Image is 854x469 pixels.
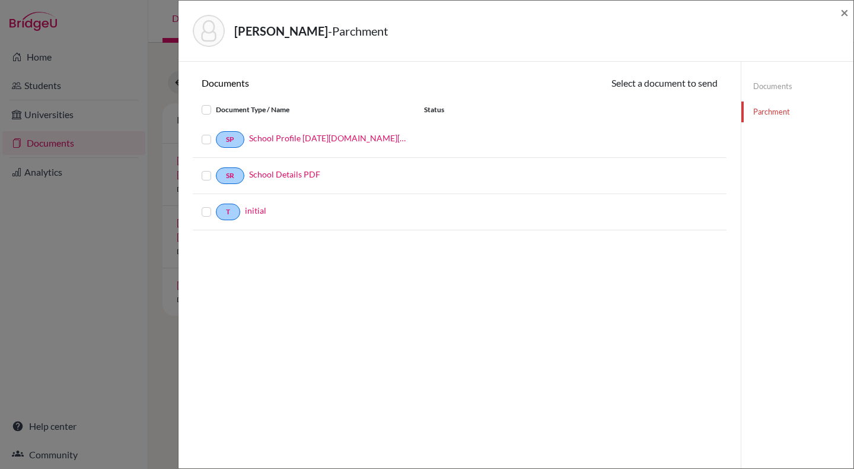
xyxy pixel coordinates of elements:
[234,24,328,38] strong: [PERSON_NAME]
[249,132,406,144] a: School Profile [DATE][DOMAIN_NAME][DATE]_wide
[216,167,244,184] a: SR
[216,204,240,220] a: T
[193,103,415,117] div: Document Type / Name
[741,76,853,97] a: Documents
[460,76,726,90] div: Select a document to send
[741,102,853,122] a: Parchment
[249,168,320,180] a: School Details PDF
[216,131,244,148] a: SP
[245,204,266,217] a: initial
[840,5,849,20] button: Close
[415,103,549,117] div: Status
[840,4,849,21] span: ×
[328,24,388,38] span: - Parchment
[193,77,460,88] h6: Documents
